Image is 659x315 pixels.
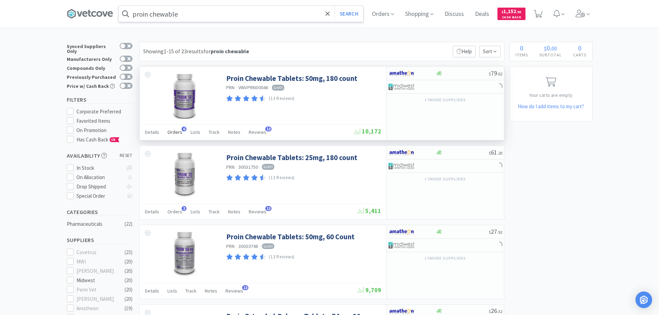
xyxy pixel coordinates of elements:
[226,243,235,249] a: PRN
[262,243,275,249] span: List I
[547,44,550,52] span: 0
[226,164,235,170] a: PRN
[358,207,381,215] span: 5,411
[502,8,521,15] span: 1,152
[110,138,117,142] span: CB
[167,288,177,294] span: Lists
[67,43,116,54] div: Synced Suppliers Only
[76,248,119,257] div: Covetrus
[578,44,582,52] span: 0
[388,226,414,237] img: 3331a67d23dc422aa21b1ec98afbf632_11.png
[421,95,469,105] button: +7more suppliers
[489,148,502,156] span: 61
[182,206,186,211] span: 3
[76,295,119,303] div: [PERSON_NAME]
[125,267,132,275] div: ( 20 )
[635,291,652,308] div: Open Intercom Messenger
[472,11,492,17] a: Deals
[226,74,357,83] a: Proin Chewable Tablets: 50mg, 180 count
[238,84,268,91] span: VINVPRN00046
[76,136,120,143] span: Has Cash Back
[76,258,119,266] div: MWI
[170,74,200,119] img: 453ffbfbc9124438a4486acb221bfe89_121103.png
[125,276,132,285] div: ( 20 )
[185,288,196,294] span: Track
[145,209,159,215] span: Details
[497,309,502,314] span: . 32
[67,65,116,71] div: Compounds Only
[125,286,132,294] div: ( 20 )
[76,173,122,182] div: On Allocation
[211,48,249,55] strong: proin chewable
[249,129,266,135] span: Reviews
[226,153,357,162] a: Proin Chewable Tablets: 25mg, 180 count
[162,153,207,198] img: 030e4e5a17f74541835613ec8262c4bd_43254.jpeg
[421,174,469,184] button: +7more suppliers
[76,267,119,275] div: [PERSON_NAME]
[145,129,159,135] span: Details
[259,164,261,170] span: ·
[516,10,521,14] span: . 95
[167,129,182,135] span: Orders
[269,84,271,91] span: ·
[265,206,272,211] span: 13
[67,152,132,160] h5: Availability
[236,243,237,249] span: ·
[238,164,258,170] span: 30031750
[534,52,568,58] h4: Subtotal
[502,16,521,20] span: Cash Back
[388,68,414,78] img: 3331a67d23dc422aa21b1ec98afbf632_11.png
[497,4,525,23] a: $1,152.95Cash Back
[442,11,467,17] a: Discuss
[534,45,568,52] div: .
[125,304,132,313] div: ( 19 )
[228,129,240,135] span: Notes
[125,248,132,257] div: ( 23 )
[510,52,534,58] h4: Items
[354,127,381,135] span: 10,172
[67,83,116,89] div: Price w/ Cash Back
[388,147,414,158] img: 3331a67d23dc422aa21b1ec98afbf632_11.png
[182,127,186,131] span: 6
[236,164,237,170] span: ·
[238,243,258,249] span: 30030748
[191,129,200,135] span: Lists
[67,208,132,216] h5: Categories
[388,82,414,92] img: 4dd14cff54a648ac9e977f0c5da9bc2e_5.png
[489,230,491,235] span: $
[335,6,363,22] button: Search
[489,71,491,76] span: $
[119,6,363,22] input: Search by item, sku, manufacturer, ingredient, size...
[272,85,285,90] span: List I
[172,232,196,277] img: 42d83e3d9cc7442a88f0841cc2af1e8d_42671.jpeg
[497,71,502,76] span: . 62
[145,288,159,294] span: Details
[76,117,132,125] div: Favorited Items
[489,69,502,77] span: 79
[167,209,182,215] span: Orders
[228,209,240,215] span: Notes
[502,10,503,14] span: $
[265,127,272,131] span: 13
[520,44,523,52] span: 0
[76,126,132,135] div: On Promotion
[388,240,414,250] img: 4dd14cff54a648ac9e977f0c5da9bc2e_5.png
[489,309,491,314] span: $
[489,228,502,235] span: 27
[76,108,132,116] div: Corporate Preferred
[269,95,295,102] p: (13 Reviews)
[236,84,237,91] span: ·
[205,288,217,294] span: Notes
[510,91,592,99] p: Your carts are empty
[226,232,355,241] a: Proin Chewable Tablets: 50mg, 60 Count
[259,243,261,249] span: ·
[125,258,132,266] div: ( 20 )
[226,288,243,294] span: Reviews
[453,46,476,57] p: Help
[551,45,557,52] span: 00
[358,286,381,294] span: 9,709
[388,161,414,171] img: 4dd14cff54a648ac9e977f0c5da9bc2e_5.png
[269,174,295,182] p: (13 Reviews)
[510,102,592,111] h5: How do I add items to my cart?
[209,129,220,135] span: Track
